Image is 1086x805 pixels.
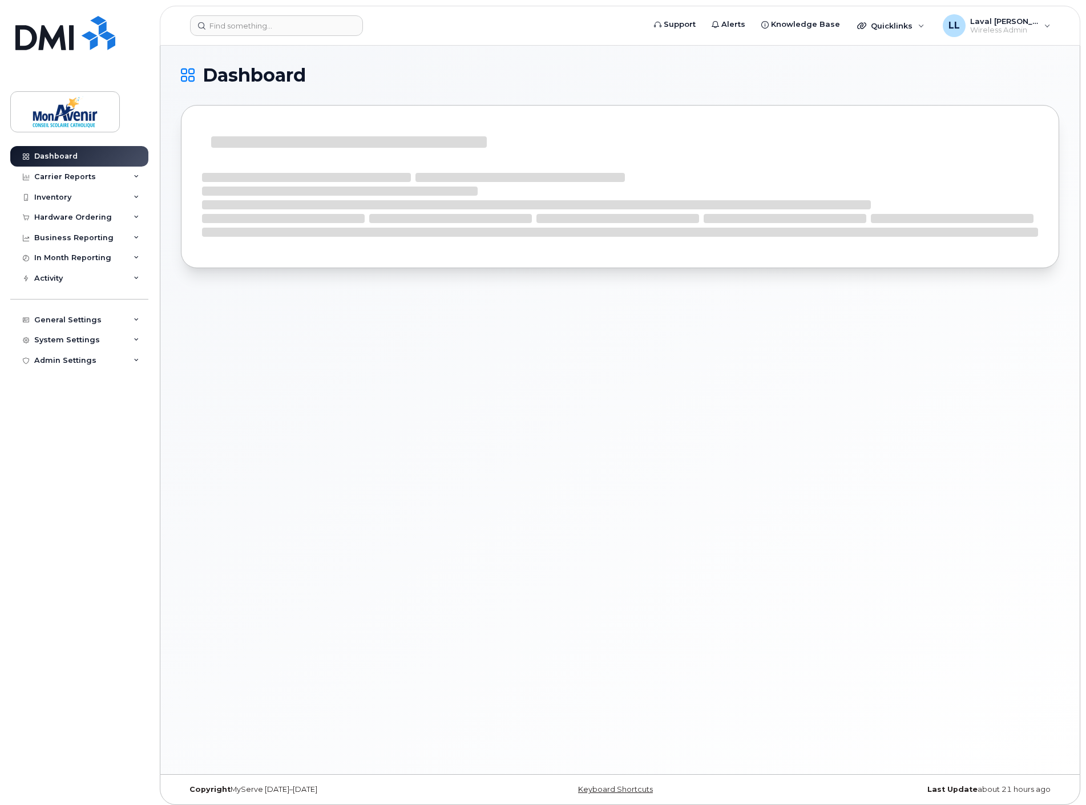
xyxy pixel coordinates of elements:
[189,785,231,794] strong: Copyright
[203,67,306,84] span: Dashboard
[578,785,653,794] a: Keyboard Shortcuts
[766,785,1059,794] div: about 21 hours ago
[181,785,474,794] div: MyServe [DATE]–[DATE]
[927,785,978,794] strong: Last Update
